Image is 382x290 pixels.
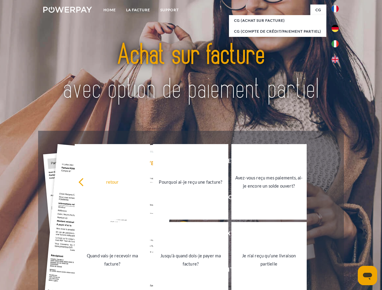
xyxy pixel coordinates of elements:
img: en [331,56,339,63]
div: Avez-vous reçu mes paiements, ai-je encore un solde ouvert? [235,174,303,190]
iframe: Bouton de lancement de la fenêtre de messagerie [358,266,377,285]
a: CG (Compte de crédit/paiement partiel) [229,26,326,37]
a: LA FACTURE [121,5,155,15]
a: Avez-vous reçu mes paiements, ai-je encore un solde ouvert? [231,144,307,220]
a: CG (achat sur facture) [229,15,326,26]
div: retour [78,178,146,186]
div: Quand vais-je recevoir ma facture? [78,252,146,268]
img: it [331,40,339,47]
div: Pourquoi ai-je reçu une facture? [157,178,225,186]
img: de [331,25,339,32]
img: logo-powerpay-white.svg [43,7,92,13]
a: CG [310,5,326,15]
img: title-powerpay_fr.svg [58,29,324,116]
img: fr [331,5,339,12]
div: Jusqu'à quand dois-je payer ma facture? [157,252,225,268]
div: Je n'ai reçu qu'une livraison partielle [235,252,303,268]
a: Home [98,5,121,15]
a: Support [155,5,184,15]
